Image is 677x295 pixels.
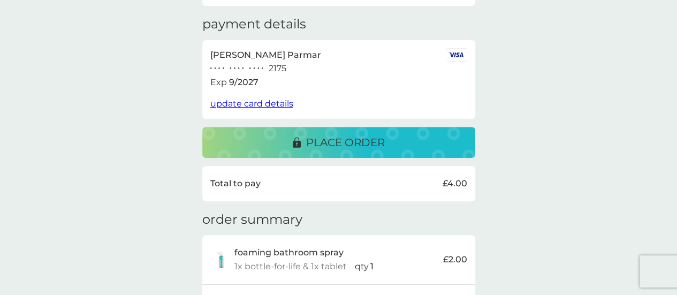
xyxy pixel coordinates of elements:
p: ● [257,66,260,71]
p: ● [222,66,224,71]
p: 1x bottle-for-life & 1x tablet [234,260,347,274]
p: 1 [370,260,374,274]
h3: payment details [202,17,306,32]
p: ● [218,66,220,71]
p: Exp [210,75,227,89]
p: ● [238,66,240,71]
p: Total to pay [210,177,261,191]
p: ● [242,66,244,71]
button: update card details [210,97,293,111]
p: ● [230,66,232,71]
span: update card details [210,99,293,109]
p: foaming bathroom spray [234,246,344,260]
p: ● [210,66,212,71]
p: place order [306,134,385,151]
p: £4.00 [443,177,467,191]
p: 2175 [269,62,286,75]
p: ● [249,66,252,71]
p: ● [234,66,236,71]
h3: order summary [202,212,302,228]
p: 9 / 2027 [229,75,258,89]
p: ● [261,66,263,71]
p: qty [355,260,369,274]
button: place order [202,127,475,158]
p: ● [214,66,216,71]
p: £2.00 [443,253,467,267]
p: [PERSON_NAME] Parmar [210,48,321,62]
p: ● [253,66,255,71]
